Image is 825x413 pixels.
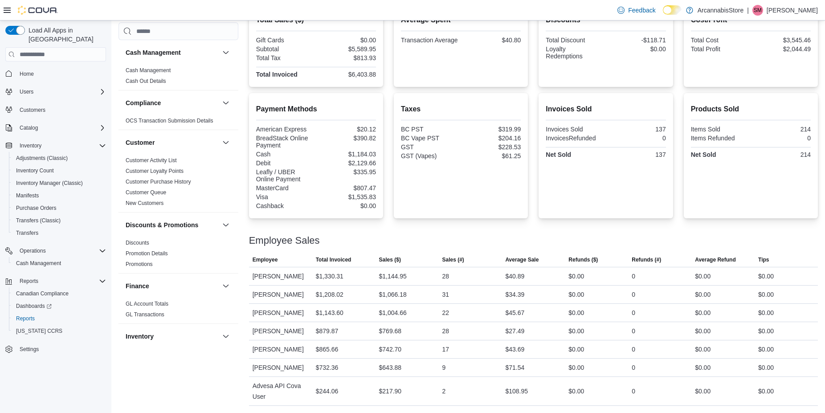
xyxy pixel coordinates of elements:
button: Discounts & Promotions [126,221,219,229]
div: $0.00 [758,326,774,336]
span: Canadian Compliance [16,290,69,297]
div: Customer [118,155,238,212]
span: Dashboards [12,301,106,311]
strong: Net Sold [691,151,716,158]
span: Users [16,86,106,97]
div: Total Discount [546,37,604,44]
button: Cash Management [126,48,219,57]
h2: Taxes [401,104,521,114]
div: Total Profit [691,45,749,53]
p: [PERSON_NAME] [767,5,818,16]
div: 2 [442,386,445,397]
button: Finance [221,281,231,291]
div: $742.70 [379,344,402,355]
div: Sheldon Mann [752,5,763,16]
h3: Employee Sales [249,235,320,246]
a: Home [16,69,37,79]
a: Promotion Details [126,250,168,257]
span: Canadian Compliance [12,288,106,299]
div: $0.00 [695,362,711,373]
div: 0 [632,307,635,318]
div: $43.69 [505,344,524,355]
span: Inventory [20,142,41,149]
span: Customer Loyalty Points [126,168,184,175]
div: 0 [632,289,635,300]
div: $20.12 [318,126,376,133]
button: Catalog [16,123,41,133]
div: $0.00 [695,289,711,300]
div: GST (Vapes) [401,152,459,159]
div: $27.49 [505,326,524,336]
div: $0.00 [758,386,774,397]
div: $2,044.49 [752,45,811,53]
div: $807.47 [318,184,376,192]
button: Settings [2,343,110,356]
span: Reports [16,276,106,286]
span: Operations [20,247,46,254]
span: Inventory Count [12,165,106,176]
img: Cova [18,6,58,15]
span: Transfers (Classic) [16,217,61,224]
div: Visa [256,193,314,200]
div: Gift Cards [256,37,314,44]
div: $217.90 [379,386,402,397]
span: Customers [16,104,106,115]
p: | [747,5,749,16]
span: Average Sale [505,256,539,263]
div: $732.36 [316,362,339,373]
span: Cash Out Details [126,78,166,85]
h2: Invoices Sold [546,104,666,114]
div: [PERSON_NAME] [249,304,312,322]
div: Subtotal [256,45,314,53]
a: Canadian Compliance [12,288,72,299]
button: Customer [221,137,231,148]
div: American Express [256,126,314,133]
div: $1,066.18 [379,289,407,300]
div: 9 [442,362,445,373]
div: Invoices Sold [546,126,604,133]
div: $0.00 [758,362,774,373]
div: $1,004.66 [379,307,407,318]
div: Finance [118,299,238,323]
h2: Payment Methods [256,104,376,114]
div: $244.06 [316,386,339,397]
div: $0.00 [695,271,711,282]
span: Inventory [16,140,106,151]
h3: Compliance [126,98,161,107]
span: Refunds ($) [568,256,598,263]
div: $1,208.02 [316,289,343,300]
div: $228.53 [463,143,521,151]
div: [PERSON_NAME] [249,267,312,285]
a: GL Transactions [126,311,164,318]
span: GL Account Totals [126,300,168,307]
p: ArcannabisStore [698,5,744,16]
div: Cash [256,151,314,158]
div: $1,143.60 [316,307,343,318]
button: Canadian Compliance [9,287,110,300]
a: Reports [12,313,38,324]
a: Dashboards [9,300,110,312]
div: 31 [442,289,449,300]
div: 28 [442,326,449,336]
div: $319.99 [463,126,521,133]
div: [PERSON_NAME] [249,359,312,376]
a: Customer Queue [126,189,166,196]
span: Reports [16,315,35,322]
button: Transfers [9,227,110,239]
button: Transfers (Classic) [9,214,110,227]
div: $769.68 [379,326,402,336]
span: Purchase Orders [16,204,57,212]
span: Washington CCRS [12,326,106,336]
div: MasterCard [256,184,314,192]
a: [US_STATE] CCRS [12,326,66,336]
div: $34.39 [505,289,524,300]
span: Load All Apps in [GEOGRAPHIC_DATA] [25,26,106,44]
h3: Cash Management [126,48,181,57]
div: 137 [608,126,666,133]
div: $108.95 [505,386,528,397]
div: 17 [442,344,449,355]
div: 0 [632,326,635,336]
span: [US_STATE] CCRS [16,327,62,335]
